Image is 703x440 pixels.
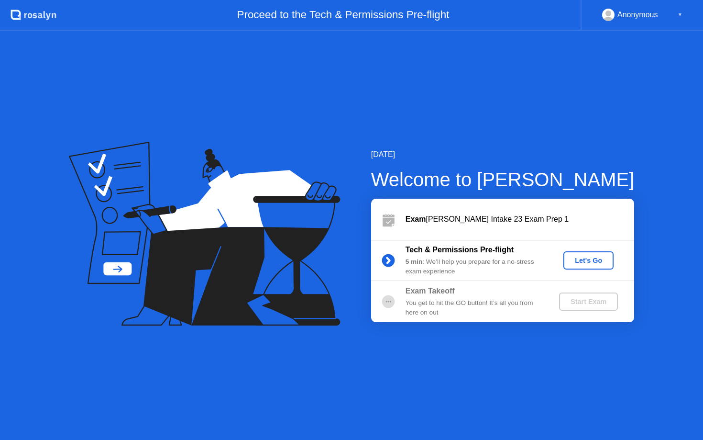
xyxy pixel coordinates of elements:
[406,298,543,318] div: You get to hit the GO button! It’s all you from here on out
[563,298,614,305] div: Start Exam
[371,149,635,160] div: [DATE]
[406,287,455,295] b: Exam Takeoff
[567,257,610,264] div: Let's Go
[559,293,618,311] button: Start Exam
[406,257,543,277] div: : We’ll help you prepare for a no-stress exam experience
[371,165,635,194] div: Welcome to [PERSON_NAME]
[406,215,426,223] b: Exam
[563,251,614,270] button: Let's Go
[678,9,682,21] div: ▼
[406,214,634,225] div: [PERSON_NAME] Intake 23 Exam Prep 1
[406,246,514,254] b: Tech & Permissions Pre-flight
[617,9,658,21] div: Anonymous
[406,258,423,265] b: 5 min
